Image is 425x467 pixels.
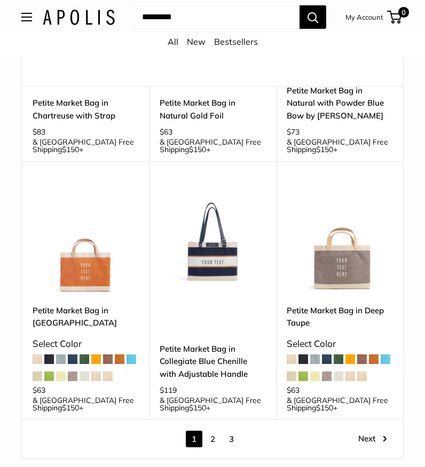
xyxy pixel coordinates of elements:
a: description_Our very first Chenille-Jute Market bagPetite Market Bag in Collegiate Blue Chenille ... [160,188,265,294]
a: Petite Market Bag in Deep Taupe [287,304,392,329]
button: Search [300,5,326,29]
div: Select Color [33,335,138,352]
a: 2 [204,431,221,447]
a: 0 [388,11,402,23]
span: 1 [186,431,202,447]
a: Petite Market Bag in [GEOGRAPHIC_DATA] [33,304,138,329]
span: $63 [287,385,300,395]
input: Search... [133,5,300,29]
a: Petite Market Bag in Chartreuse with Strap [33,97,138,122]
span: & [GEOGRAPHIC_DATA] Free Shipping + [287,397,392,411]
span: & [GEOGRAPHIC_DATA] Free Shipping + [160,397,265,411]
span: $150 [316,403,333,413]
img: Apolis [43,10,115,25]
a: Petite Market Bag in Natural with Powder Blue Bow by [PERSON_NAME] [287,84,392,122]
span: 0 [398,7,409,18]
img: Petite Market Bag in Deep Taupe [287,188,392,294]
a: Petite Market Bag in Natural Gold Foil [160,97,265,122]
span: & [GEOGRAPHIC_DATA] Free Shipping + [33,397,138,411]
a: All [168,36,178,47]
img: description_Make it yours with custom printed text. [33,188,138,294]
span: $63 [33,385,45,395]
span: $150 [62,403,79,413]
a: 3 [223,431,240,447]
a: My Account [345,11,383,23]
span: $119 [160,385,177,395]
a: Petite Market Bag in Collegiate Blue Chenille with Adjustable Handle [160,343,265,380]
a: Petite Market Bag in Deep TaupePetite Market Bag in Deep Taupe [287,188,392,294]
img: description_Our very first Chenille-Jute Market bag [160,188,265,294]
span: & [GEOGRAPHIC_DATA] Free Shipping + [33,138,138,153]
a: New [187,36,206,47]
div: Select Color [287,335,392,352]
span: $83 [33,127,45,137]
span: $63 [160,127,172,137]
span: $150 [316,145,333,154]
span: $150 [62,145,79,154]
span: $73 [287,127,300,137]
a: Bestsellers [214,36,258,47]
span: & [GEOGRAPHIC_DATA] Free Shipping + [160,138,265,153]
a: description_Make it yours with custom printed text.Petite Market Bag in Citrus [33,188,138,294]
span: & [GEOGRAPHIC_DATA] Free Shipping + [287,138,392,153]
button: Open menu [21,13,32,21]
a: Next [358,431,387,447]
span: $150 [189,403,206,413]
span: $150 [189,145,206,154]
